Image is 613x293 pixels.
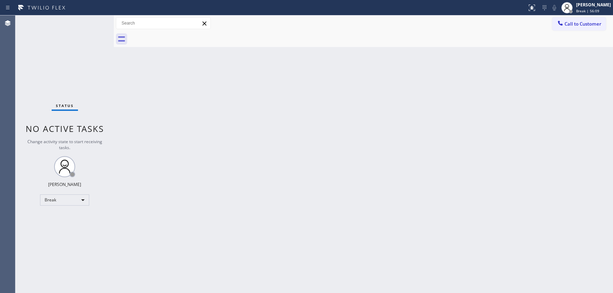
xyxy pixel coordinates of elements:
[27,139,102,151] span: Change activity state to start receiving tasks.
[576,2,611,8] div: [PERSON_NAME]
[48,181,81,187] div: [PERSON_NAME]
[116,18,210,29] input: Search
[40,194,89,206] div: Break
[549,3,559,13] button: Mute
[552,17,606,31] button: Call to Customer
[576,8,599,13] span: Break | 56:09
[56,103,74,108] span: Status
[26,123,104,134] span: No active tasks
[565,21,601,27] span: Call to Customer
